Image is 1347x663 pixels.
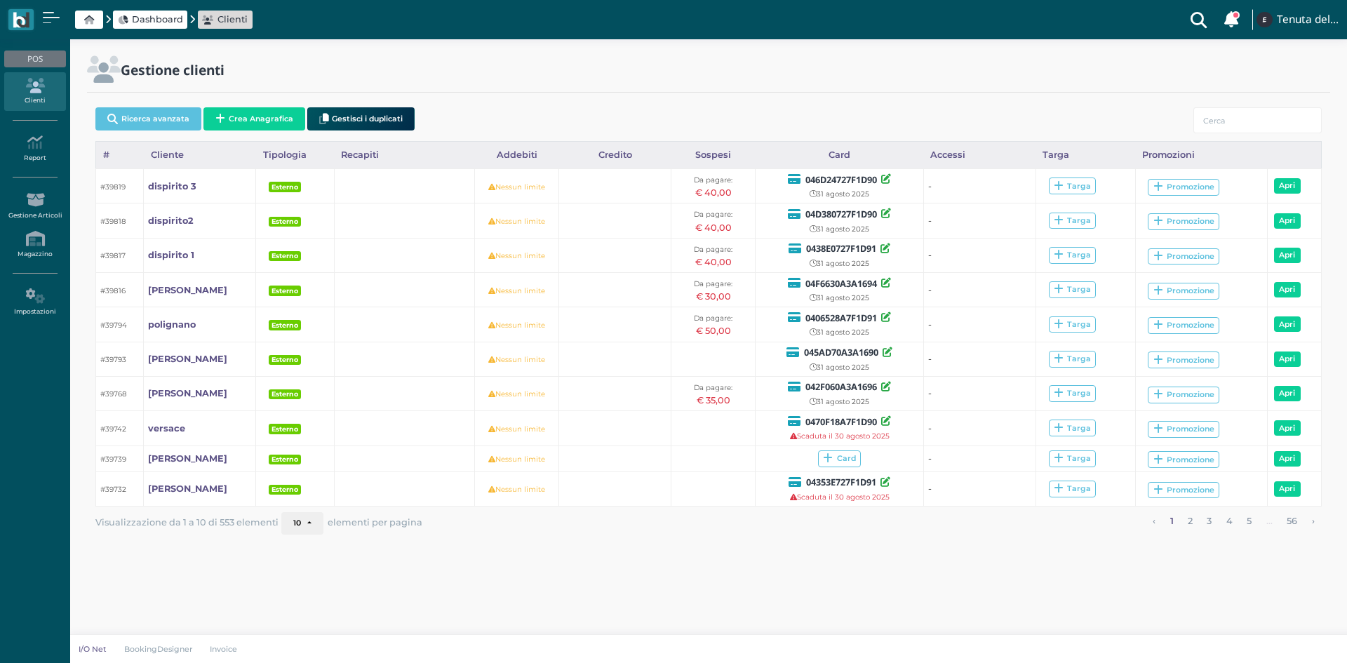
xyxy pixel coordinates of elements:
b: [PERSON_NAME] [148,388,227,399]
a: Apri [1274,213,1301,229]
small: Nessun limite [488,286,545,295]
td: - [924,203,1036,238]
a: alla pagina 5 [1242,512,1256,530]
small: #39817 [100,251,126,260]
td: - [924,411,1036,446]
a: pagina successiva [1307,512,1319,530]
b: [PERSON_NAME] [148,483,227,494]
div: Promozioni [1135,142,1267,168]
b: dispirito 1 [148,250,194,260]
td: - [924,307,1036,342]
div: Accessi [924,142,1036,168]
b: Esterno [272,390,298,398]
div: € 40,00 [676,221,751,234]
small: #39816 [100,286,126,295]
a: Gestione Articoli [4,187,65,225]
small: #39818 [100,217,126,226]
b: polignano [148,319,196,330]
div: Promozione [1153,389,1214,400]
a: Clienti [4,72,65,111]
a: [PERSON_NAME] [148,352,227,366]
small: Nessun limite [488,389,545,399]
b: 045AD70A3A1690 [804,346,878,359]
div: Targa [1054,453,1091,464]
span: Dashboard [132,13,183,26]
h2: Gestione clienti [121,62,224,77]
b: Esterno [272,183,298,191]
div: Promozione [1153,216,1214,227]
b: Esterno [272,321,298,329]
a: dispirito 1 [148,248,194,262]
a: pagina precedente [1148,512,1160,530]
td: - [924,238,1036,272]
input: Cerca [1193,107,1322,133]
div: Promozione [1153,182,1214,192]
small: #39768 [100,389,127,399]
div: Targa [1054,319,1091,330]
b: Esterno [272,287,298,295]
a: Apri [1274,420,1301,436]
b: Esterno [272,455,298,463]
a: Report [4,129,65,168]
b: 0470F18A7F1D90 [805,415,877,428]
a: [PERSON_NAME] [148,452,227,465]
a: Apri [1274,178,1301,194]
iframe: Help widget launcher [1247,620,1335,651]
div: Targa [1054,250,1091,260]
small: Da pagare: [694,245,732,254]
b: dispirito 3 [148,181,196,192]
a: alla pagina 2 [1184,512,1198,530]
small: 31 agosto 2025 [810,397,869,406]
div: elementi per pagina [281,512,422,535]
b: 0406528A7F1D91 [805,312,877,324]
div: Sospesi [671,142,756,168]
div: Credito [559,142,671,168]
a: [PERSON_NAME] [148,387,227,400]
span: 10 [293,518,301,528]
span: Clienti [217,13,248,26]
a: alla pagina 4 [1221,512,1237,530]
a: Apri [1274,386,1301,401]
small: Da pagare: [694,279,732,288]
small: 31 agosto 2025 [810,293,869,302]
a: alla pagina 1 [1165,512,1178,530]
b: dispirito2 [148,215,194,226]
b: [PERSON_NAME] [148,453,227,464]
button: Crea Anagrafica [203,107,305,130]
b: 042F060A3A1696 [805,380,877,393]
td: - [924,376,1036,410]
div: Addebiti [475,142,559,168]
small: Da pagare: [694,210,732,219]
td: - [924,273,1036,307]
a: Apri [1274,451,1301,467]
small: Nessun limite [488,455,545,464]
a: Apri [1274,351,1301,367]
img: logo [13,12,29,28]
a: Dashboard [118,13,183,26]
td: - [924,169,1036,203]
div: Promozione [1153,485,1214,495]
img: ... [1256,12,1272,27]
div: Targa [1054,181,1091,192]
small: Nessun limite [488,251,545,260]
small: 31 agosto 2025 [810,225,869,234]
small: Da pagare: [694,383,732,392]
div: € 35,00 [676,394,751,407]
button: Ricerca avanzata [95,107,201,130]
div: Targa [1054,354,1091,364]
a: versace [148,422,185,435]
b: Esterno [272,356,298,363]
td: - [924,446,1036,471]
a: polignano [148,318,196,331]
small: Scaduta il 30 agosto 2025 [790,493,890,502]
a: dispirito 3 [148,180,196,193]
a: alla pagina 3 [1202,512,1217,530]
small: #39793 [100,355,126,364]
div: Promozione [1153,424,1214,434]
div: Targa [1054,423,1091,434]
small: Nessun limite [488,321,545,330]
div: POS [4,51,65,67]
a: alla pagina 56 [1282,512,1302,530]
small: 31 agosto 2025 [810,363,869,372]
b: 04D380727F1D90 [805,208,877,220]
